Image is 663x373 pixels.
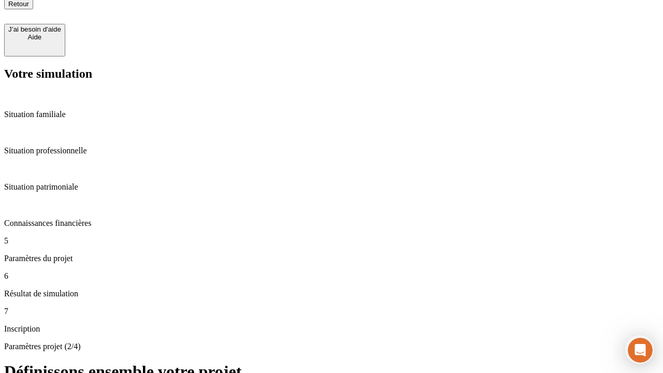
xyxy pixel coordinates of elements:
[4,289,659,298] p: Résultat de simulation
[4,271,659,281] p: 6
[4,254,659,263] p: Paramètres du projet
[4,182,659,192] p: Situation patrimoniale
[8,33,61,41] div: Aide
[4,24,65,56] button: J’ai besoin d'aideAide
[8,25,61,33] div: J’ai besoin d'aide
[628,338,653,363] iframe: Intercom live chat
[4,146,659,155] p: Situation professionnelle
[4,307,659,316] p: 7
[4,67,659,81] h2: Votre simulation
[4,236,659,246] p: 5
[4,219,659,228] p: Connaissances financières
[625,335,654,364] iframe: Intercom live chat discovery launcher
[4,324,659,334] p: Inscription
[4,110,659,119] p: Situation familiale
[4,342,659,351] p: Paramètres projet (2/4)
